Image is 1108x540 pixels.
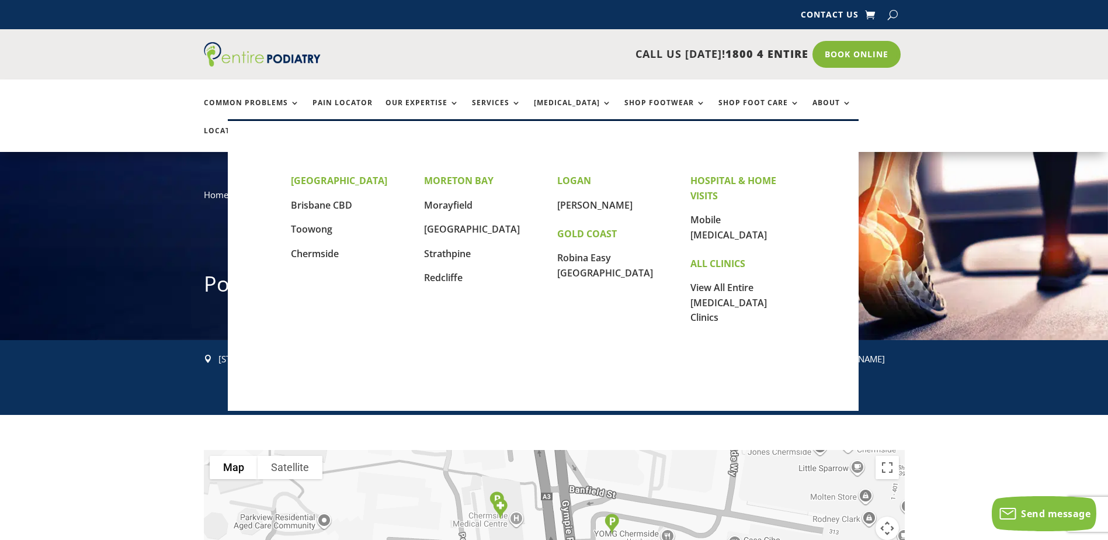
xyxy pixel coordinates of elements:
[624,99,706,124] a: Shop Footwear
[258,456,322,479] button: Show satellite imagery
[1021,507,1090,520] span: Send message
[690,213,767,241] a: Mobile [MEDICAL_DATA]
[204,269,905,304] h1: Podiatrist Chermside
[557,227,617,240] strong: GOLD COAST
[312,99,373,124] a: Pain Locator
[534,99,612,124] a: [MEDICAL_DATA]
[690,281,767,324] a: View All Entire [MEDICAL_DATA] Clinics
[424,174,494,187] strong: MORETON BAY
[812,99,852,124] a: About
[557,199,633,212] a: [PERSON_NAME]
[801,11,859,23] a: Contact Us
[812,41,901,68] a: Book Online
[876,456,899,479] button: Toggle fullscreen view
[992,496,1096,531] button: Send message
[725,47,808,61] span: 1800 4 ENTIRE
[488,494,512,524] div: Clinic
[690,257,745,270] strong: ALL CLINICS
[210,456,258,479] button: Show street map
[204,99,300,124] a: Common Problems
[424,247,471,260] a: Strathpine
[204,127,262,152] a: Locations
[557,174,591,187] strong: LOGAN
[424,223,520,236] a: [GEOGRAPHIC_DATA]
[472,99,521,124] a: Services
[876,517,899,540] button: Map camera controls
[204,189,228,200] a: Home
[485,487,509,517] div: Parking
[690,174,776,202] strong: HOSPITAL & HOME VISITS
[424,199,473,212] a: Morayfield
[204,42,321,67] img: logo (1)
[218,352,369,367] div: [STREET_ADDRESS]
[204,187,905,211] nav: breadcrumb
[204,355,212,363] span: 
[424,271,463,284] a: Redcliffe
[291,174,387,187] strong: [GEOGRAPHIC_DATA]
[385,99,459,124] a: Our Expertise
[291,247,339,260] a: Chermside
[557,251,653,279] a: Robina Easy [GEOGRAPHIC_DATA]
[204,57,321,69] a: Entire Podiatry
[718,99,800,124] a: Shop Foot Care
[600,509,624,539] div: Westfield Chermside
[366,47,808,62] p: CALL US [DATE]!
[291,223,332,236] a: Toowong
[291,199,352,212] a: Brisbane CBD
